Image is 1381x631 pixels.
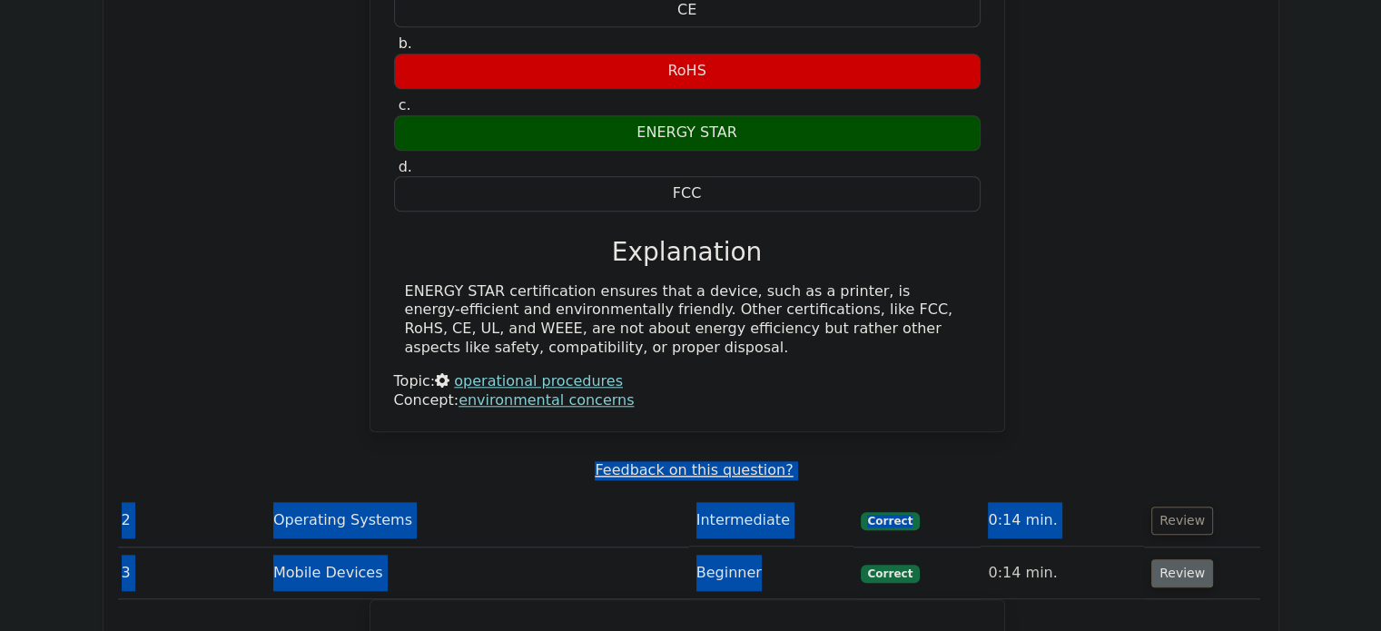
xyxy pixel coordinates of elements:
td: 3 [114,547,266,599]
a: environmental concerns [459,391,634,409]
td: 0:14 min. [981,495,1144,547]
td: 0:14 min. [981,547,1144,599]
a: Feedback on this question? [595,461,793,478]
div: FCC [394,176,981,212]
a: operational procedures [454,372,623,389]
div: ENERGY STAR [394,115,981,151]
div: RoHS [394,54,981,89]
td: Intermediate [689,495,853,547]
td: Beginner [689,547,853,599]
span: c. [399,96,411,113]
button: Review [1151,559,1213,587]
td: Operating Systems [266,495,689,547]
span: Correct [861,565,920,583]
span: Correct [861,512,920,530]
div: Concept: [394,391,981,410]
span: d. [399,158,412,175]
div: Topic: [394,372,981,391]
h3: Explanation [405,237,970,268]
td: Mobile Devices [266,547,689,599]
td: 2 [114,495,266,547]
div: ENERGY STAR certification ensures that a device, such as a printer, is energy-efficient and envir... [405,282,970,358]
span: b. [399,35,412,52]
button: Review [1151,507,1213,535]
